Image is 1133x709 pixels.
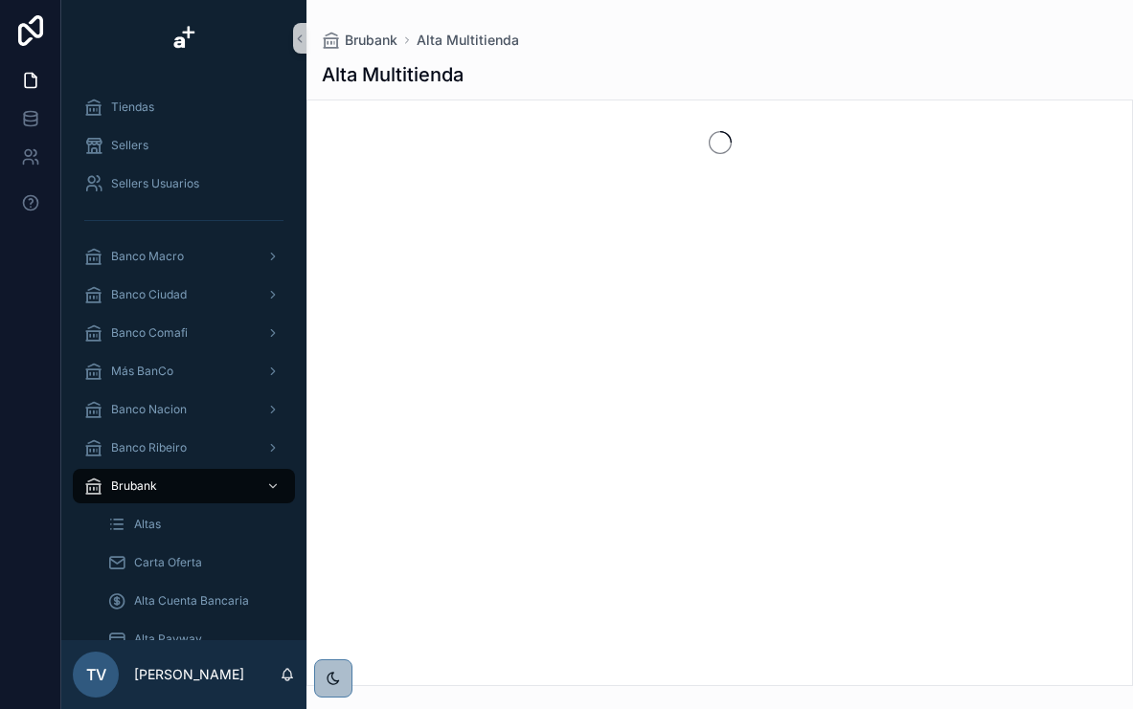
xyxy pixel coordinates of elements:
span: Banco Nacion [111,402,187,417]
span: Brubank [111,478,157,494]
span: Banco Ciudad [111,287,187,302]
p: [PERSON_NAME] [134,665,244,684]
div: scrollable content [61,77,306,640]
span: Banco Comafi [111,325,188,341]
span: Altas [134,517,161,532]
img: App logo [169,23,199,54]
a: Alta Multitienda [417,31,519,50]
a: Altas [96,507,295,542]
a: Brubank [73,469,295,503]
a: Banco Macro [73,239,295,274]
span: Sellers Usuarios [111,176,199,191]
span: Carta Oferta [134,555,202,570]
a: Alta Cuenta Bancaria [96,584,295,618]
span: Tiendas [111,100,154,115]
a: Sellers Usuarios [73,166,295,201]
a: Carta Oferta [96,545,295,580]
a: Tiendas [73,90,295,124]
a: Sellers [73,128,295,163]
a: Banco Nacion [73,392,295,427]
a: Brubank [322,31,397,50]
span: Banco Ribeiro [111,440,187,455]
span: Sellers [111,138,148,153]
span: Alta Payway [134,631,202,647]
a: Alta Payway [96,622,295,656]
a: Banco Ciudad [73,277,295,312]
h1: Alta Multitienda [322,61,464,88]
a: Banco Comafi [73,316,295,350]
span: Alta Cuenta Bancaria [134,593,249,609]
span: Banco Macro [111,249,184,264]
span: TV [86,663,106,686]
a: Banco Ribeiro [73,431,295,465]
span: Brubank [345,31,397,50]
span: Más BanCo [111,364,173,379]
a: Más BanCo [73,354,295,388]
